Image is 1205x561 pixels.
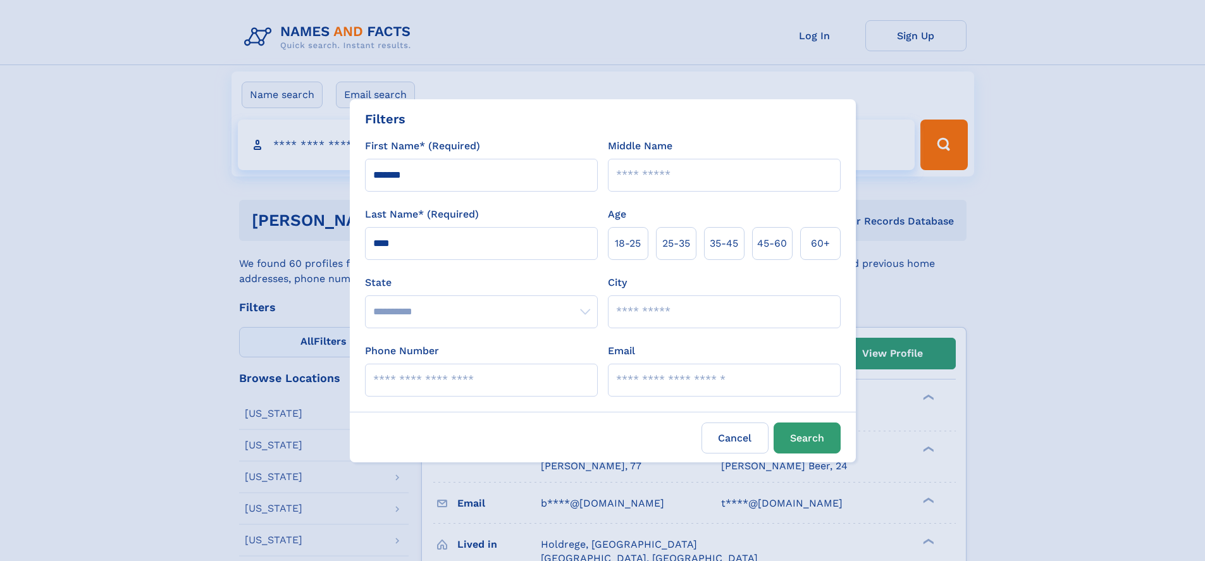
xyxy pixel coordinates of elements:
[608,139,672,154] label: Middle Name
[365,207,479,222] label: Last Name* (Required)
[608,275,627,290] label: City
[608,343,635,359] label: Email
[774,422,841,453] button: Search
[757,236,787,251] span: 45‑60
[608,207,626,222] label: Age
[615,236,641,251] span: 18‑25
[365,139,480,154] label: First Name* (Required)
[365,343,439,359] label: Phone Number
[365,109,405,128] div: Filters
[365,275,598,290] label: State
[710,236,738,251] span: 35‑45
[811,236,830,251] span: 60+
[662,236,690,251] span: 25‑35
[701,422,769,453] label: Cancel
